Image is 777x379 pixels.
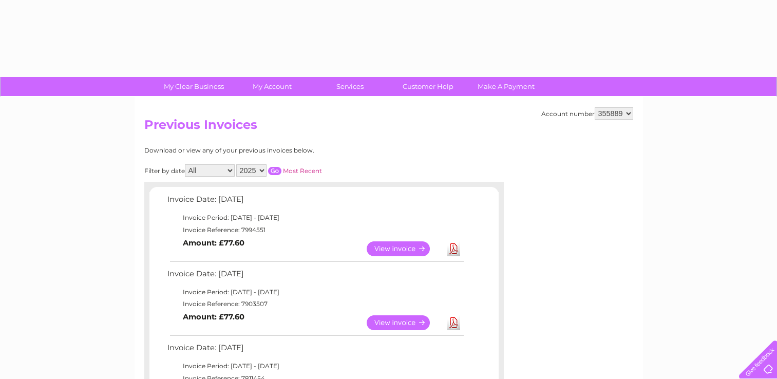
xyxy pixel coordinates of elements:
td: Invoice Reference: 7903507 [165,298,465,310]
a: Most Recent [283,167,322,175]
a: View [367,315,442,330]
a: Make A Payment [464,77,548,96]
a: My Account [230,77,314,96]
td: Invoice Reference: 7994551 [165,224,465,236]
div: Filter by date [144,164,414,177]
a: My Clear Business [151,77,236,96]
a: Download [447,315,460,330]
td: Invoice Date: [DATE] [165,341,465,360]
a: View [367,241,442,256]
a: Download [447,241,460,256]
b: Amount: £77.60 [183,312,244,321]
a: Services [308,77,392,96]
b: Amount: £77.60 [183,238,244,248]
a: Customer Help [386,77,470,96]
div: Account number [541,107,633,120]
div: Download or view any of your previous invoices below. [144,147,414,154]
td: Invoice Date: [DATE] [165,267,465,286]
td: Invoice Date: [DATE] [165,193,465,212]
td: Invoice Period: [DATE] - [DATE] [165,212,465,224]
h2: Previous Invoices [144,118,633,137]
td: Invoice Period: [DATE] - [DATE] [165,286,465,298]
td: Invoice Period: [DATE] - [DATE] [165,360,465,372]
